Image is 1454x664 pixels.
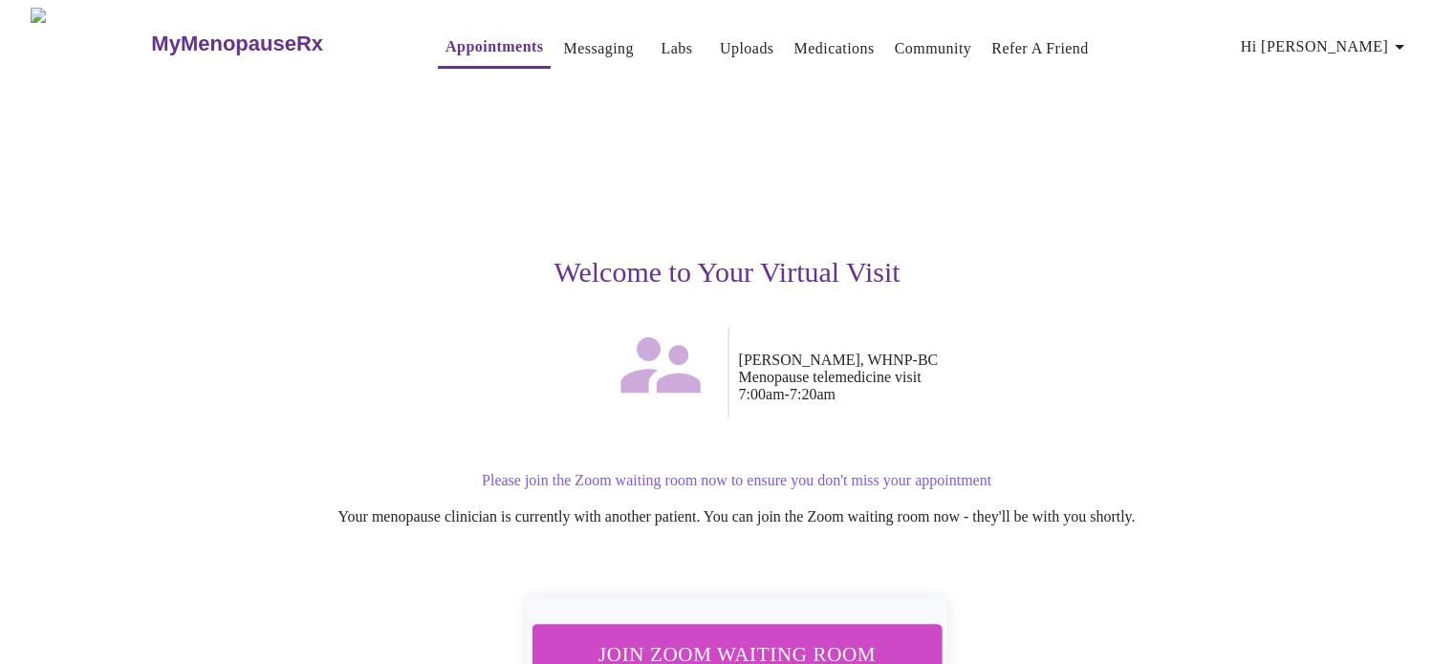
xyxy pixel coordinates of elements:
[445,33,543,60] a: Appointments
[555,30,640,68] button: Messaging
[149,11,400,77] a: MyMenopauseRx
[720,35,774,62] a: Uploads
[158,472,1316,489] p: Please join the Zoom waiting room now to ensure you don't miss your appointment
[646,30,707,68] button: Labs
[712,30,782,68] button: Uploads
[139,256,1316,289] h3: Welcome to Your Virtual Visit
[786,30,881,68] button: Medications
[991,35,1089,62] a: Refer a Friend
[31,8,149,79] img: MyMenopauseRx Logo
[1233,28,1419,66] button: Hi [PERSON_NAME]
[563,35,633,62] a: Messaging
[1241,33,1411,60] span: Hi [PERSON_NAME]
[984,30,1096,68] button: Refer a Friend
[739,352,1316,403] p: [PERSON_NAME], WHNP-BC Menopause telemedicine visit 7:00am - 7:20am
[895,35,972,62] a: Community
[887,30,980,68] button: Community
[438,28,551,69] button: Appointments
[661,35,692,62] a: Labs
[158,508,1316,525] p: Your menopause clinician is currently with another patient. You can join the Zoom waiting room no...
[793,35,874,62] a: Medications
[151,32,323,56] h3: MyMenopauseRx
